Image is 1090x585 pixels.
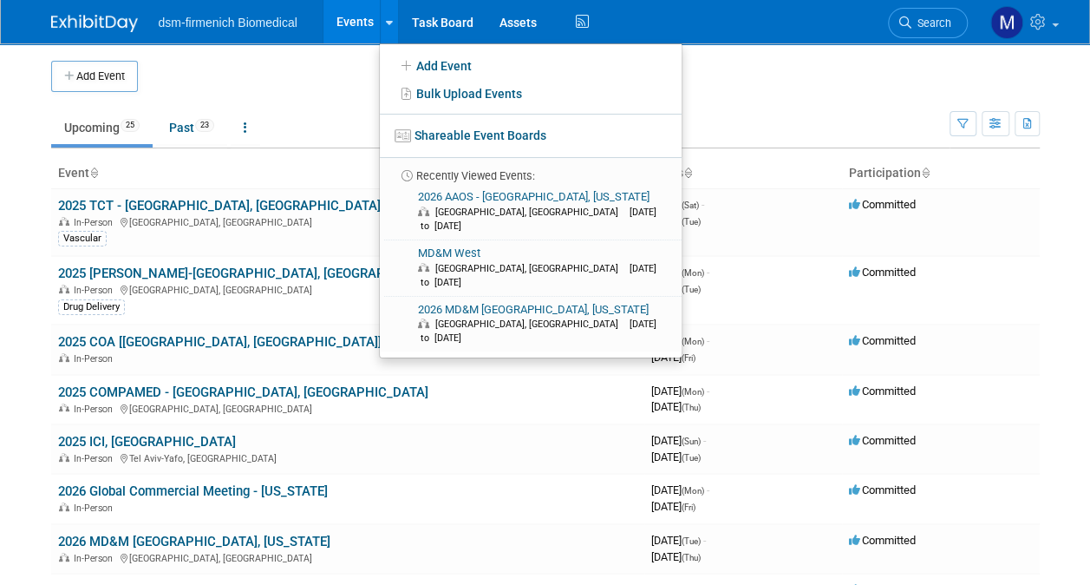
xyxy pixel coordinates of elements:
[51,111,153,144] a: Upcoming25
[74,353,118,365] span: In-Person
[74,217,118,228] span: In-Person
[59,553,69,562] img: In-Person Event
[707,266,709,279] span: -
[58,550,637,564] div: [GEOGRAPHIC_DATA], [GEOGRAPHIC_DATA]
[849,385,916,398] span: Committed
[651,334,709,347] span: [DATE]
[682,503,695,512] span: (Fri)
[380,50,682,80] a: Add Event
[74,404,118,415] span: In-Person
[682,403,701,412] span: (Thu)
[195,119,214,132] span: 23
[58,483,328,499] a: 2026 Global Commercial Meeting - [US_STATE]
[418,207,656,232] span: [DATE] to [DATE]
[58,534,330,549] a: 2026 MD&M [GEOGRAPHIC_DATA], [US_STATE]
[651,385,709,398] span: [DATE]
[849,198,916,211] span: Committed
[58,334,473,350] a: 2025 COA [[GEOGRAPHIC_DATA], [GEOGRAPHIC_DATA]] - [DATE]-[DATE]
[395,129,411,142] img: seventboard-3.png
[59,503,69,511] img: In-Person Event
[59,404,69,412] img: In-Person Event
[682,536,701,546] span: (Tue)
[385,297,675,352] a: 2026 MD&M [GEOGRAPHIC_DATA], [US_STATE] [GEOGRAPHIC_DATA], [GEOGRAPHIC_DATA] [DATE] to [DATE]
[682,285,701,294] span: (Tue)
[58,434,236,450] a: 2025 ICI, [GEOGRAPHIC_DATA]
[651,266,709,279] span: [DATE]
[651,550,701,563] span: [DATE]
[51,61,138,92] button: Add Event
[435,207,627,218] span: [GEOGRAPHIC_DATA], [GEOGRAPHIC_DATA]
[703,534,706,547] span: -
[89,166,98,180] a: Sort by Event Name
[58,450,637,464] div: Tel Aviv-Yafo, [GEOGRAPHIC_DATA]
[59,285,69,293] img: In-Person Event
[74,553,118,564] span: In-Person
[702,198,704,211] span: -
[682,217,701,227] span: (Tue)
[58,385,428,400] a: 2025 COMPAMED - [GEOGRAPHIC_DATA], [GEOGRAPHIC_DATA]
[888,8,968,38] a: Search
[74,503,118,514] span: In-Person
[682,353,695,363] span: (Fri)
[651,534,706,547] span: [DATE]
[58,299,125,315] div: Drug Delivery
[911,16,951,30] span: Search
[435,319,627,330] span: [GEOGRAPHIC_DATA], [GEOGRAPHIC_DATA]
[156,111,227,144] a: Past23
[682,337,704,346] span: (Mon)
[707,334,709,347] span: -
[59,353,69,362] img: In-Person Event
[707,483,709,496] span: -
[644,159,842,188] th: Dates
[380,80,682,108] a: Bulk Upload Events
[651,198,704,211] span: [DATE]
[74,453,118,464] span: In-Person
[58,282,637,296] div: [GEOGRAPHIC_DATA], [GEOGRAPHIC_DATA]
[682,553,701,562] span: (Thu)
[849,266,916,279] span: Committed
[51,159,644,188] th: Event
[385,184,675,240] a: 2026 AAOS - [GEOGRAPHIC_DATA], [US_STATE] [GEOGRAPHIC_DATA], [GEOGRAPHIC_DATA] [DATE] to [DATE]
[682,453,701,463] span: (Tue)
[682,200,699,210] span: (Sat)
[651,434,706,447] span: [DATE]
[58,198,381,214] a: 2025 TCT - [GEOGRAPHIC_DATA], [GEOGRAPHIC_DATA]
[849,334,916,347] span: Committed
[849,483,916,496] span: Committed
[121,119,140,132] span: 25
[59,453,69,462] img: In-Person Event
[435,263,627,274] span: [GEOGRAPHIC_DATA], [GEOGRAPHIC_DATA]
[58,266,448,281] a: 2025 [PERSON_NAME]-[GEOGRAPHIC_DATA], [GEOGRAPHIC_DATA]
[74,285,118,296] span: In-Person
[58,214,637,228] div: [GEOGRAPHIC_DATA], [GEOGRAPHIC_DATA]
[418,263,656,288] span: [DATE] to [DATE]
[707,385,709,398] span: -
[651,500,695,513] span: [DATE]
[59,217,69,226] img: In-Person Event
[682,437,701,446] span: (Sun)
[58,231,107,246] div: Vascular
[159,16,297,30] span: dsm-firmenich Biomedical
[51,15,138,32] img: ExhibitDay
[385,240,675,296] a: MD&M West [GEOGRAPHIC_DATA], [GEOGRAPHIC_DATA] [DATE] to [DATE]
[651,400,701,413] span: [DATE]
[682,486,704,496] span: (Mon)
[380,120,682,151] a: Shareable Event Boards
[682,387,704,397] span: (Mon)
[651,450,701,463] span: [DATE]
[849,434,916,447] span: Committed
[703,434,706,447] span: -
[683,166,692,180] a: Sort by Start Date
[58,401,637,415] div: [GEOGRAPHIC_DATA], [GEOGRAPHIC_DATA]
[651,483,709,496] span: [DATE]
[849,534,916,547] span: Committed
[842,159,1040,188] th: Participation
[990,6,1023,39] img: Melanie Davison
[921,166,930,180] a: Sort by Participation Type
[380,157,682,184] li: Recently Viewed Events:
[682,268,704,278] span: (Mon)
